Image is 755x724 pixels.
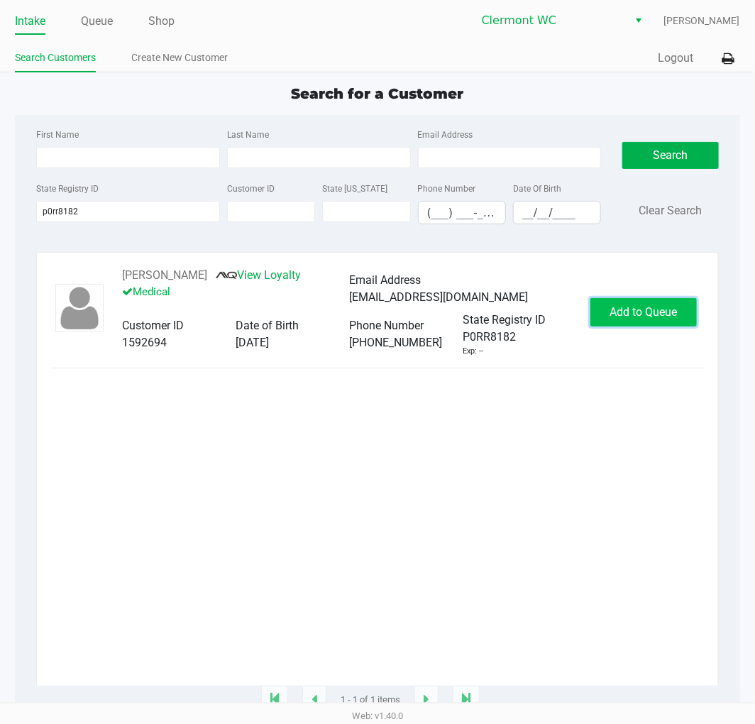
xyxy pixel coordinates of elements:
a: View Loyalty [216,268,301,282]
label: Date Of Birth [513,182,561,195]
label: Customer ID [227,182,275,195]
label: First Name [36,128,79,141]
span: P0RR8182 [463,329,516,346]
span: Search for a Customer [292,85,464,102]
app-submit-button: Previous [302,686,326,714]
app-submit-button: Move to first page [261,686,288,714]
kendo-maskedtextbox: Format: MM/DD/YYYY [513,201,601,224]
button: Add to Queue [590,298,697,327]
span: 1592694 [122,336,167,349]
label: Phone Number [418,182,476,195]
button: See customer info [122,267,207,284]
div: Exp: -- [463,346,483,358]
input: Format: MM/DD/YYYY [514,202,600,224]
span: Email Address [349,273,421,287]
span: [DATE] [236,336,269,349]
label: Last Name [227,128,269,141]
input: Format: (999) 999-9999 [419,202,505,224]
span: Clermont WC [482,12,620,29]
kendo-maskedtextbox: Format: (999) 999-9999 [418,201,506,224]
span: Customer ID [122,319,184,332]
a: Shop [148,11,175,31]
a: Search Customers [15,49,96,67]
span: [PHONE_NUMBER] [349,336,442,349]
span: Add to Queue [610,305,677,319]
button: Select [629,8,649,33]
span: Phone Number [349,319,424,332]
p: Medical [122,284,349,300]
button: Logout [658,50,694,67]
button: Search [622,142,718,169]
span: Web: v1.40.0 [352,711,403,721]
span: State Registry ID [463,313,546,327]
span: 1 - 1 of 1 items [341,693,400,707]
span: Date of Birth [236,319,299,332]
span: [EMAIL_ADDRESS][DOMAIN_NAME] [349,290,528,304]
label: State [US_STATE] [322,182,387,195]
app-submit-button: Next [414,686,439,714]
a: Create New Customer [131,49,228,67]
label: State Registry ID [36,182,99,195]
span: [PERSON_NAME] [664,13,740,28]
a: Queue [81,11,113,31]
a: Intake [15,11,45,31]
label: Email Address [418,128,473,141]
app-submit-button: Move to last page [453,686,480,714]
button: Clear Search [639,202,702,219]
